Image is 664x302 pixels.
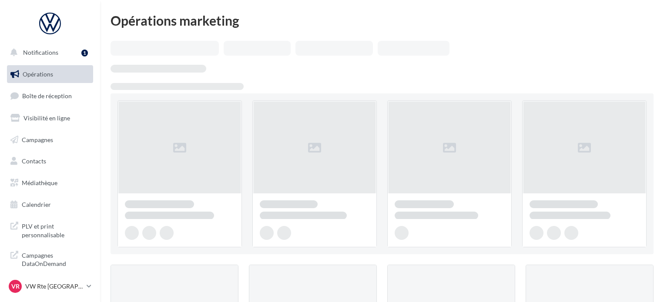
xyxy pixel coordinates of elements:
a: Boîte de réception [5,86,95,105]
button: Notifications 1 [5,43,91,62]
span: Visibilité en ligne [23,114,70,122]
span: Contacts [22,157,46,165]
span: Opérations [23,70,53,78]
div: 1 [81,50,88,56]
span: PLV et print personnalisable [22,220,90,239]
span: Campagnes DataOnDemand [22,249,90,268]
a: Visibilité en ligne [5,109,95,127]
div: Opérations marketing [111,14,654,27]
a: Contacts [5,152,95,170]
a: Campagnes [5,131,95,149]
span: Notifications [23,49,58,56]
a: VR VW Rte [GEOGRAPHIC_DATA] [7,278,93,295]
a: PLV et print personnalisable [5,217,95,242]
span: Calendrier [22,201,51,208]
span: Campagnes [22,136,53,143]
span: VR [11,282,20,291]
a: Calendrier [5,196,95,214]
a: Campagnes DataOnDemand [5,246,95,272]
a: Médiathèque [5,174,95,192]
span: Médiathèque [22,179,57,186]
span: Boîte de réception [22,92,72,100]
a: Opérations [5,65,95,83]
p: VW Rte [GEOGRAPHIC_DATA] [25,282,83,291]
